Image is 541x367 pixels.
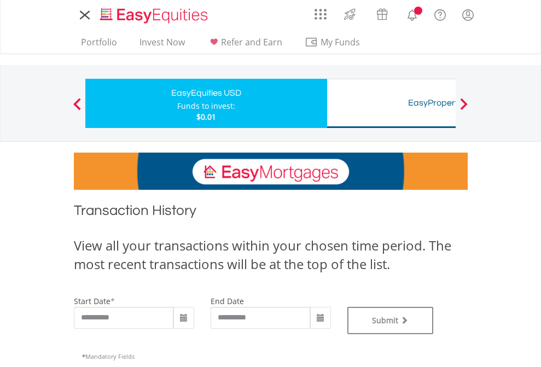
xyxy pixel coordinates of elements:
a: Invest Now [135,37,189,54]
a: Home page [96,3,212,25]
a: Notifications [398,3,426,25]
img: vouchers-v2.svg [373,5,391,23]
button: Next [453,103,475,114]
a: Vouchers [366,3,398,23]
button: Submit [347,307,434,334]
img: EasyEquities_Logo.png [98,7,212,25]
img: thrive-v2.svg [341,5,359,23]
div: EasyEquities USD [92,85,321,101]
a: My Profile [454,3,482,27]
a: AppsGrid [307,3,334,20]
span: Refer and Earn [221,36,282,48]
h1: Transaction History [74,201,468,225]
a: FAQ's and Support [426,3,454,25]
a: Refer and Earn [203,37,287,54]
a: Portfolio [77,37,121,54]
button: Previous [66,103,88,114]
label: start date [74,296,110,306]
span: My Funds [305,35,376,49]
label: end date [211,296,244,306]
span: Mandatory Fields [82,352,135,360]
div: View all your transactions within your chosen time period. The most recent transactions will be a... [74,236,468,274]
span: $0.01 [196,112,216,122]
img: grid-menu-icon.svg [315,8,327,20]
img: EasyMortage Promotion Banner [74,153,468,190]
div: Funds to invest: [177,101,235,112]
